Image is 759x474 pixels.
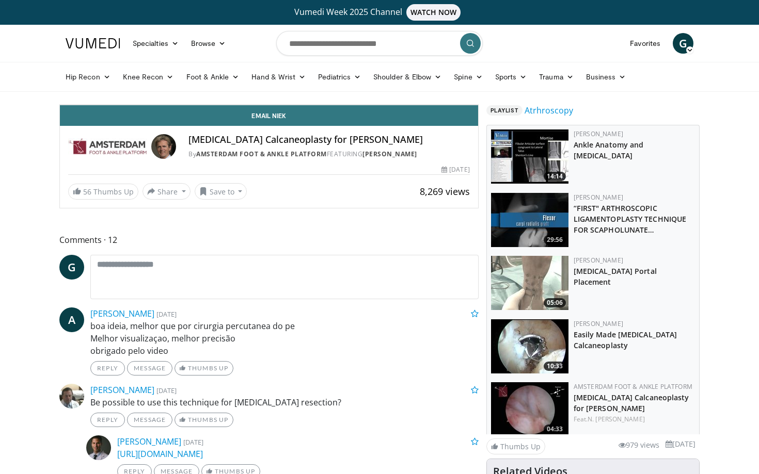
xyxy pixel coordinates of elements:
[362,150,417,158] a: [PERSON_NAME]
[673,33,693,54] a: G
[491,193,568,247] a: 29:56
[68,184,138,200] a: 56 Thumbs Up
[406,4,461,21] span: WATCH NOW
[544,172,566,181] span: 14:14
[175,361,233,375] a: Thumbs Up
[491,382,568,436] img: c6d9dc9d-0d37-48dd-bf59-37242a7714d5.150x105_q85_crop-smart_upscale.jpg
[188,150,469,159] div: By FEATURING
[619,439,659,451] li: 979 views
[574,319,623,328] a: [PERSON_NAME]
[90,308,154,319] a: [PERSON_NAME]
[195,183,247,200] button: Save to
[67,4,692,21] a: Vumedi Week 2025 ChannelWATCH NOW
[544,424,566,434] span: 04:33
[188,134,469,145] h4: [MEDICAL_DATA] Calcaneoplasty for [PERSON_NAME]
[491,129,568,184] a: 14:14
[276,31,483,56] input: Search topics, interventions
[489,67,533,87] a: Sports
[491,256,568,310] a: 05:06
[180,67,246,87] a: Foot & Ankle
[59,384,84,408] img: Avatar
[117,67,180,87] a: Knee Recon
[448,67,488,87] a: Spine
[183,437,203,447] small: [DATE]
[90,413,125,427] a: Reply
[83,187,91,197] span: 56
[90,320,479,357] p: boa ideia, melhor que por cirurgia percutanea do pe Melhor visualizaçao, melhor precisão obrigado...
[156,386,177,395] small: [DATE]
[574,415,695,424] div: Feat.
[312,67,367,87] a: Pediatrics
[117,436,181,447] a: [PERSON_NAME]
[574,203,687,235] a: “FIRST" ARTHROSCOPIC LIGAMENTOPLASTY TECHNIQUE FOR SCAPHOLUNATE…
[666,438,695,450] li: [DATE]
[59,307,84,332] a: A
[624,33,667,54] a: Favorites
[491,319,568,373] a: 10:33
[574,140,644,160] a: Ankle Anatomy and [MEDICAL_DATA]
[245,67,312,87] a: Hand & Wrist
[491,256,568,310] img: 1c0b2465-3245-4269-8a98-0e17c59c28a9.150x105_q85_crop-smart_upscale.jpg
[86,435,111,460] img: Avatar
[156,309,177,319] small: [DATE]
[59,255,84,280] a: G
[544,235,566,244] span: 29:56
[367,67,448,87] a: Shoulder & Elbow
[574,129,623,138] a: [PERSON_NAME]
[66,38,120,48] img: VuMedi Logo
[574,393,689,413] a: [MEDICAL_DATA] Calcaneoplasty for [PERSON_NAME]
[544,362,566,371] span: 10:33
[126,33,185,54] a: Specialties
[68,134,147,159] img: Amsterdam Foot & Ankle Platform
[491,319,568,373] img: 9PXNFW8221SuaG0X4xMDoxOmdtO40mAx.150x105_q85_crop-smart_upscale.jpg
[486,105,523,116] span: Playlist
[117,448,203,460] a: [URL][DOMAIN_NAME]
[491,193,568,247] img: 675gDJEg-ZBXulSX5hMDoxOjB1O5lLKx_1.150x105_q85_crop-smart_upscale.jpg
[127,413,172,427] a: Message
[574,266,657,287] a: [MEDICAL_DATA] Portal Placement
[525,104,573,117] a: Atrhroscopy
[574,382,692,391] a: Amsterdam Foot & Ankle Platform
[491,129,568,184] img: d079e22e-f623-40f6-8657-94e85635e1da.150x105_q85_crop-smart_upscale.jpg
[59,233,479,247] span: Comments 12
[491,382,568,436] a: 04:33
[574,330,677,350] a: Easily Made [MEDICAL_DATA] Calcaneoplasty
[127,361,172,375] a: Message
[185,33,232,54] a: Browse
[588,415,645,423] a: N. [PERSON_NAME]
[175,413,233,427] a: Thumbs Up
[441,165,469,174] div: [DATE]
[60,105,478,126] a: Email Niek
[544,298,566,307] span: 05:06
[90,384,154,396] a: [PERSON_NAME]
[151,134,176,159] img: Avatar
[574,256,623,265] a: [PERSON_NAME]
[486,438,545,454] a: Thumbs Up
[90,361,125,375] a: Reply
[196,150,327,158] a: Amsterdam Foot & Ankle Platform
[143,183,191,200] button: Share
[533,67,580,87] a: Trauma
[574,193,623,202] a: [PERSON_NAME]
[90,396,479,408] p: Be possible to use this technique for [MEDICAL_DATA] resection?
[580,67,632,87] a: Business
[59,67,117,87] a: Hip Recon
[420,185,470,198] span: 8,269 views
